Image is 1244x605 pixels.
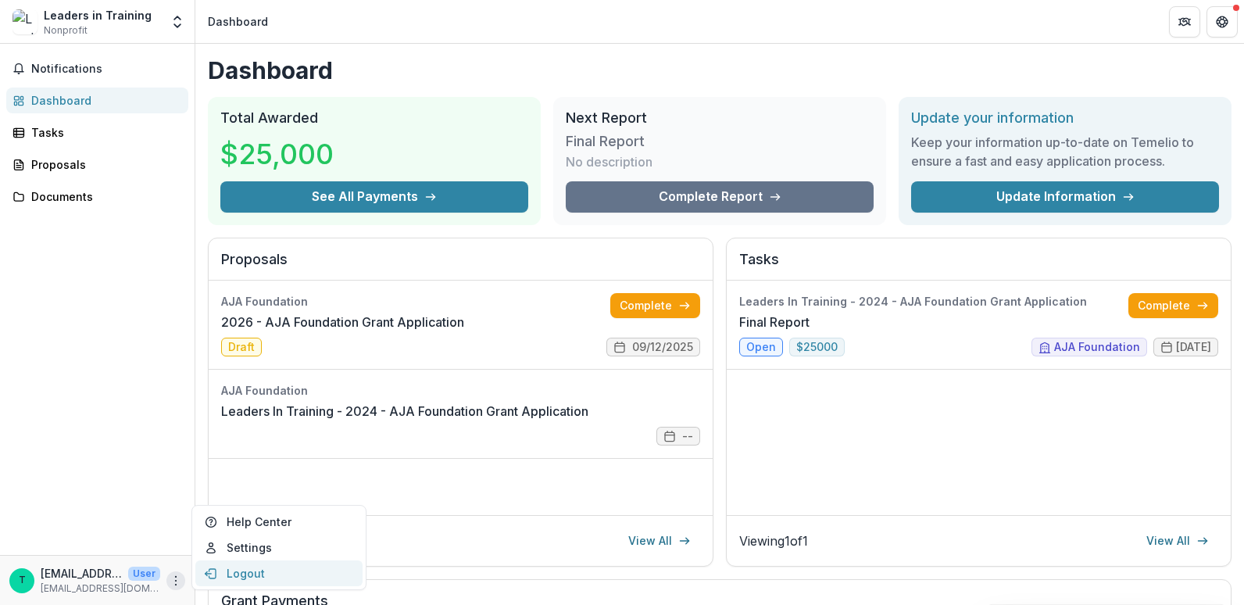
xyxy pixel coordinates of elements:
div: Dashboard [208,13,268,30]
h2: Update your information [911,109,1219,127]
span: Nonprofit [44,23,88,38]
a: Complete [610,293,700,318]
span: Notifications [31,63,182,76]
h2: Total Awarded [220,109,528,127]
div: Proposals [31,156,176,173]
a: Complete [1128,293,1218,318]
a: Final Report [739,313,810,331]
img: Leaders in Training [13,9,38,34]
a: Tasks [6,120,188,145]
a: Proposals [6,152,188,177]
p: No description [566,152,652,171]
button: See All Payments [220,181,528,213]
button: More [166,571,185,590]
h2: Tasks [739,251,1218,281]
h2: Next Report [566,109,874,127]
a: Complete Report [566,181,874,213]
button: Get Help [1206,6,1238,38]
a: Update Information [911,181,1219,213]
p: [EMAIL_ADDRESS][DOMAIN_NAME] [41,582,160,596]
button: Open entity switcher [166,6,188,38]
div: Dashboard [31,92,176,109]
h2: Proposals [221,251,700,281]
h3: Keep your information up-to-date on Temelio to ensure a fast and easy application process. [911,133,1219,170]
a: Documents [6,184,188,209]
p: [EMAIL_ADDRESS][DOMAIN_NAME] [41,565,122,582]
a: View All [619,528,700,553]
nav: breadcrumb [202,10,274,33]
h3: $25,000 [220,133,338,175]
h3: Final Report [566,133,683,150]
a: 2026 - AJA Foundation Grant Application [221,313,464,331]
h1: Dashboard [208,56,1231,84]
a: Leaders In Training - 2024 - AJA Foundation Grant Application [221,402,588,421]
a: Dashboard [6,88,188,113]
p: Viewing 1 of 1 [739,532,808,550]
div: Leaders in Training [44,7,152,23]
button: Notifications [6,56,188,81]
button: Partners [1169,6,1200,38]
div: Documents [31,188,176,205]
a: View All [1137,528,1218,553]
div: Tasks [31,124,176,141]
div: training@grantmesuccess.com [19,575,26,585]
p: User [128,567,160,581]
